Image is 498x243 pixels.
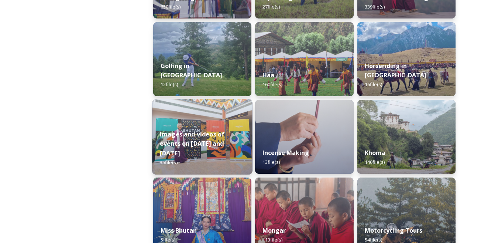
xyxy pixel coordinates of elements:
strong: Miss Bhutan [161,226,197,234]
strong: Mongar [262,226,286,234]
strong: Images and videos of events on [DATE] and [DATE] [160,130,224,157]
span: 13 file(s) [262,159,280,165]
img: Haa%2520Summer%2520Festival1.jpeg [255,22,353,96]
strong: Haa [262,71,274,79]
img: Khoma%2520130723%2520by%2520Amp%2520Sripimanwat-7.jpg [357,100,456,174]
img: IMG_0877.jpeg [153,22,251,96]
strong: Khoma [365,149,385,157]
strong: Incense Making [262,149,309,157]
img: Horseriding%2520in%2520Bhutan2.JPG [357,22,456,96]
span: 339 file(s) [365,3,385,10]
strong: Motorcycling Tours [365,226,422,234]
span: 16 file(s) [365,81,382,88]
span: 5 file(s) [161,236,175,243]
strong: Horseriding in [GEOGRAPHIC_DATA] [365,62,426,79]
span: 54 file(s) [365,236,382,243]
span: 12 file(s) [161,81,178,88]
span: 160 file(s) [262,81,282,88]
span: 27 file(s) [262,3,280,10]
img: _SCH5631.jpg [255,100,353,174]
span: 650 file(s) [161,3,181,10]
strong: Golfing in [GEOGRAPHIC_DATA] [161,62,222,79]
span: 35 file(s) [160,159,178,166]
span: 113 file(s) [262,236,282,243]
span: 146 file(s) [365,159,385,165]
img: A%2520guest%2520with%2520new%2520signage%2520at%2520the%2520airport.jpeg [152,99,253,175]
